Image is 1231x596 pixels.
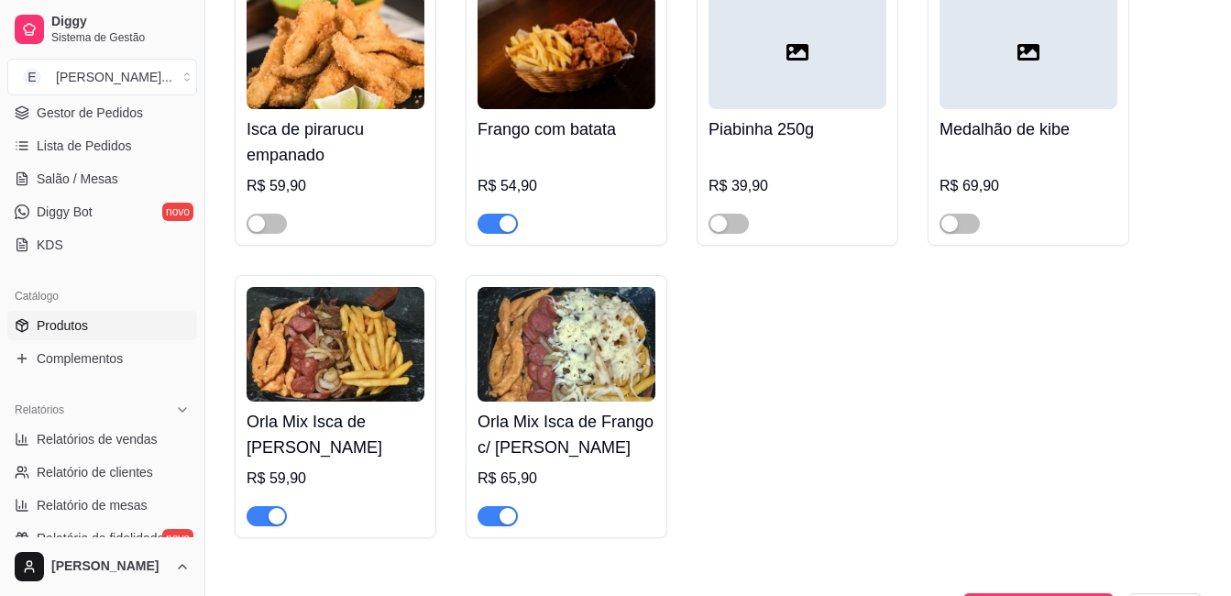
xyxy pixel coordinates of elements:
h4: Frango com batata [478,116,655,142]
span: [PERSON_NAME] [51,558,168,575]
a: Complementos [7,344,197,373]
a: Produtos [7,311,197,340]
a: Relatórios de vendas [7,425,197,454]
h4: Orla Mix Isca de [PERSON_NAME] [247,409,424,460]
div: R$ 69,90 [940,175,1117,197]
div: R$ 54,90 [478,175,655,197]
h4: Orla Mix Isca de Frango c/ [PERSON_NAME] [478,409,655,460]
h4: Isca de pirarucu empanado [247,116,424,168]
span: Produtos [37,316,88,335]
h4: Piabinha 250g [709,116,886,142]
a: Salão / Mesas [7,164,197,193]
img: product-image [247,287,424,402]
div: R$ 65,90 [478,468,655,490]
span: Diggy Bot [37,203,93,221]
a: KDS [7,230,197,259]
span: Relatório de mesas [37,496,148,514]
span: KDS [37,236,63,254]
a: Lista de Pedidos [7,131,197,160]
span: Relatórios [15,403,64,417]
a: Relatório de fidelidadenovo [7,524,197,553]
div: [PERSON_NAME] ... [56,68,172,86]
span: Relatório de fidelidade [37,529,164,547]
span: Salão / Mesas [37,170,118,188]
div: Catálogo [7,281,197,311]
span: Complementos [37,349,123,368]
span: Relatórios de vendas [37,430,158,448]
div: R$ 39,90 [709,175,886,197]
span: Gestor de Pedidos [37,104,143,122]
div: R$ 59,90 [247,468,424,490]
span: Sistema de Gestão [51,30,190,45]
a: Diggy Botnovo [7,197,197,226]
h4: Medalhão de kibe [940,116,1117,142]
button: Select a team [7,59,197,95]
a: Gestor de Pedidos [7,98,197,127]
a: DiggySistema de Gestão [7,7,197,51]
span: Lista de Pedidos [37,137,132,155]
span: Relatório de clientes [37,463,153,481]
button: [PERSON_NAME] [7,545,197,589]
div: R$ 59,90 [247,175,424,197]
span: E [23,68,41,86]
img: product-image [478,287,655,402]
a: Relatório de clientes [7,458,197,487]
a: Relatório de mesas [7,491,197,520]
span: Diggy [51,14,190,30]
